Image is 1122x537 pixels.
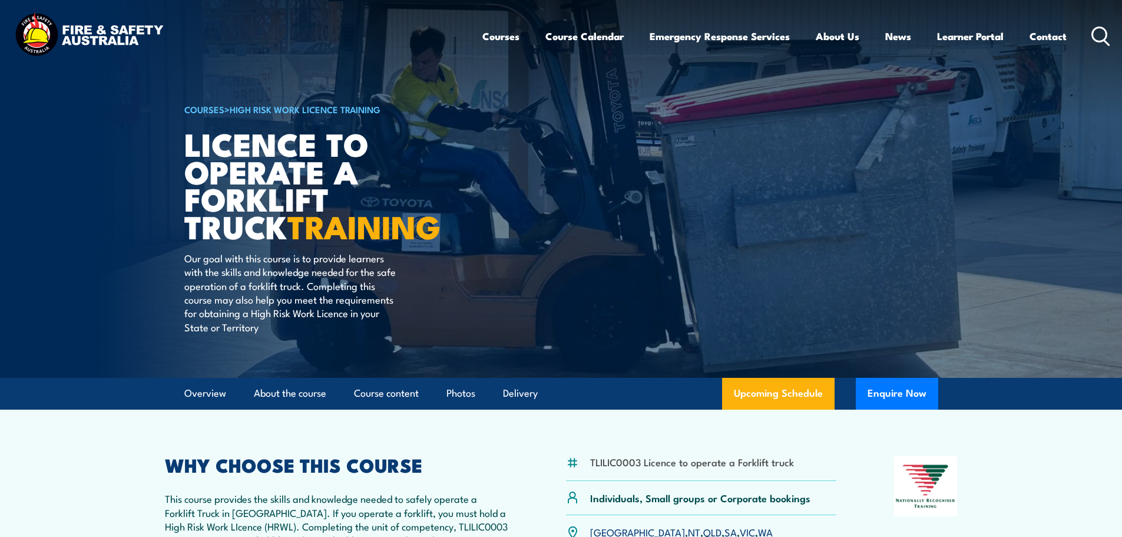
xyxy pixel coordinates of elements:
h2: WHY CHOOSE THIS COURSE [165,456,509,473]
a: Contact [1030,21,1067,52]
a: About the course [254,378,326,409]
a: High Risk Work Licence Training [230,103,380,116]
a: Courses [482,21,519,52]
h1: Licence to operate a forklift truck [184,130,475,240]
a: Upcoming Schedule [722,378,835,410]
a: Overview [184,378,226,409]
p: Individuals, Small groups or Corporate bookings [590,491,810,505]
li: TLILIC0003 Licence to operate a Forklift truck [590,455,794,469]
a: Course content [354,378,419,409]
h6: > [184,102,475,116]
a: Course Calendar [545,21,624,52]
strong: TRAINING [287,201,441,250]
img: Nationally Recognised Training logo. [894,456,958,516]
a: Emergency Response Services [650,21,790,52]
p: Our goal with this course is to provide learners with the skills and knowledge needed for the saf... [184,251,399,334]
a: News [885,21,911,52]
a: Delivery [503,378,538,409]
a: Photos [446,378,475,409]
a: About Us [816,21,859,52]
button: Enquire Now [856,378,938,410]
a: Learner Portal [937,21,1004,52]
a: COURSES [184,103,224,116]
